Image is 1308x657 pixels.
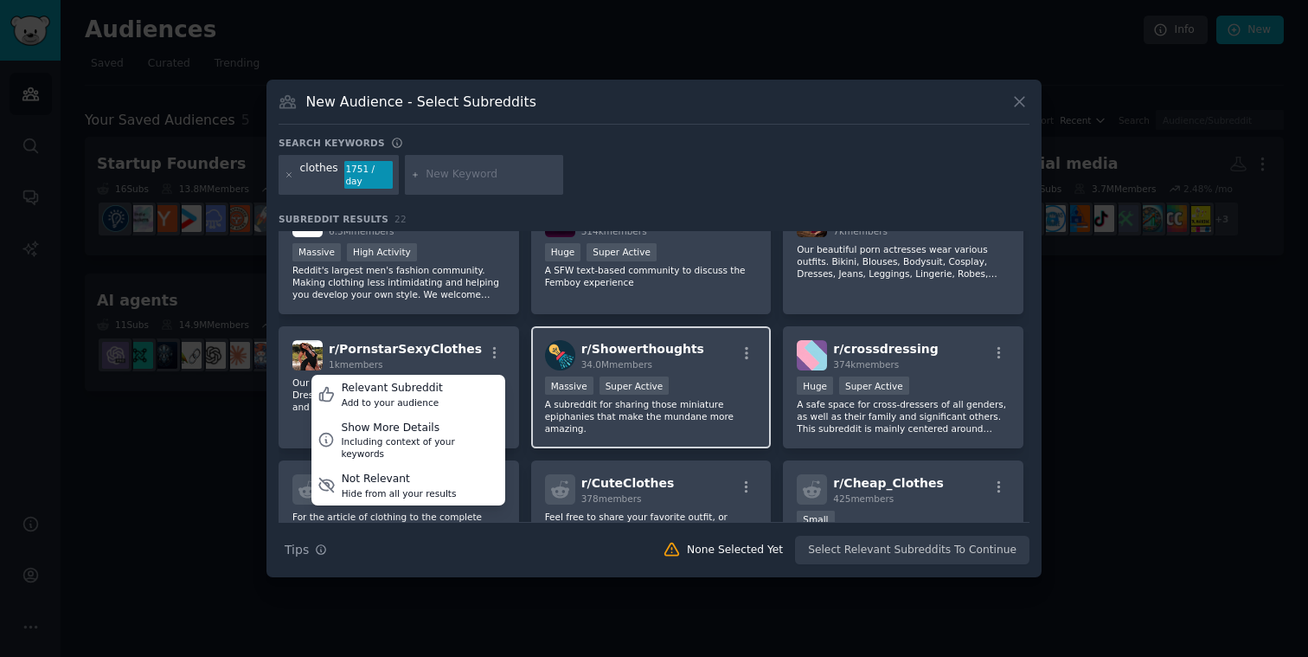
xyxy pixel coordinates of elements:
[599,377,670,395] div: Super Active
[581,359,652,370] span: 34.0M members
[285,541,309,559] span: Tips
[797,243,1010,280] p: Our beautiful porn actresses wear various outfits. Bikini, Blouses, Bodysuit, Cosplay, Dresses, J...
[581,226,647,236] span: 314k members
[545,243,581,261] div: Huge
[587,243,657,261] div: Super Active
[279,213,388,225] span: Subreddit Results
[347,243,417,261] div: High Activity
[342,487,457,499] div: Hide from all your results
[394,214,407,224] span: 22
[342,396,443,409] div: Add to your audience
[426,167,557,183] input: New Keyword
[545,340,575,370] img: Showerthoughts
[545,511,758,547] p: Feel free to share your favorite outfit, or where you got it from. Links to online stores are gre...
[833,476,943,490] span: r/ Cheap_Clothes
[833,342,938,356] span: r/ crossdressing
[833,359,899,370] span: 374k members
[797,377,833,395] div: Huge
[329,359,383,370] span: 1k members
[344,161,393,189] div: 1751 / day
[797,511,834,529] div: Small
[292,377,505,413] p: Our porn stars and models in sexy attire. Dresses, short skirts, shorts, jeans, leggings, and mor...
[292,511,505,535] p: For the article of clothing to the complete outfit that makes you lose it.
[341,435,498,460] div: Including context of your keywords
[292,243,341,261] div: Massive
[833,493,894,504] span: 425 members
[797,398,1010,435] p: A safe space for cross-dressers of all genders, as well as their family and significant others. T...
[342,381,443,396] div: Relevant Subreddit
[329,342,482,356] span: r/ PornstarSexyClothes
[292,340,323,370] img: PornstarSexyClothes
[839,377,909,395] div: Super Active
[545,398,758,435] p: A subreddit for sharing those miniature epiphanies that make the mundane more amazing.
[581,476,675,490] span: r/ CuteClothes
[279,137,385,149] h3: Search keywords
[306,93,536,111] h3: New Audience - Select Subreddits
[329,226,394,236] span: 6.3M members
[797,340,827,370] img: crossdressing
[292,264,505,300] p: Reddit's largest men's fashion community. Making clothing less intimidating and helping you devel...
[342,472,457,487] div: Not Relevant
[545,377,593,395] div: Massive
[341,421,498,436] div: Show More Details
[279,535,333,565] button: Tips
[833,226,888,236] span: 7k members
[545,264,758,288] p: A SFW text-based community to discuss the Femboy experience
[581,342,704,356] span: r/ Showerthoughts
[687,543,783,558] div: None Selected Yet
[581,493,642,504] span: 378 members
[300,161,338,189] div: clothes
